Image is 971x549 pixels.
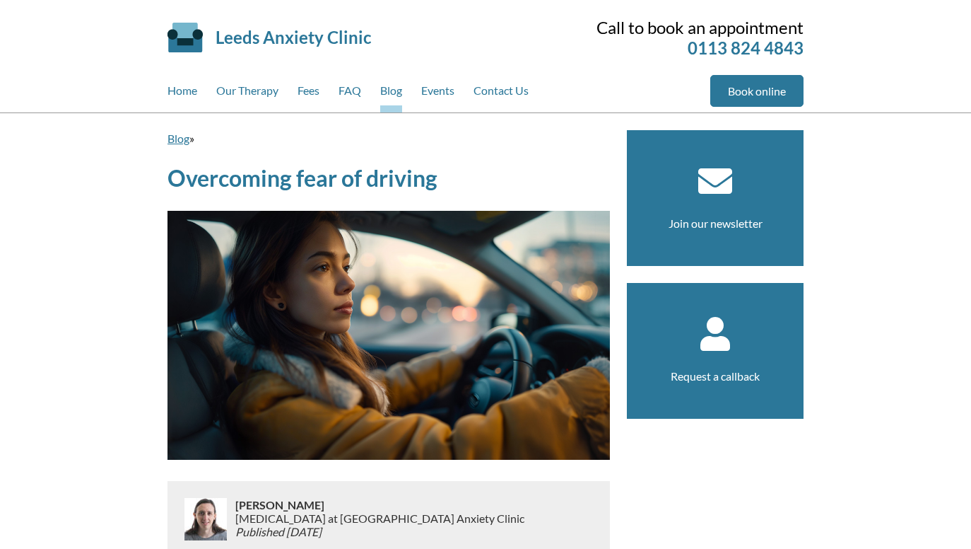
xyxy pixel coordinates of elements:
a: FAQ [339,75,361,112]
h1: Overcoming fear of driving [167,164,610,192]
a: Our Therapy [216,75,278,112]
a: Join our newsletter [669,216,763,230]
em: Published [DATE] [235,525,322,538]
a: Blog [167,132,189,145]
img: Young woman driving at dusk, wearing a yellow fur-lined jacket, focused expression, city lights b... [167,211,610,460]
img: Chris Worfolk [184,498,227,541]
div: [MEDICAL_DATA] at [GEOGRAPHIC_DATA] Anxiety Clinic [235,498,524,543]
a: Blog [380,75,402,112]
a: Book online [710,75,804,107]
p: » [167,130,610,147]
a: Contact Us [473,75,529,112]
a: Fees [298,75,319,112]
a: 0113 824 4843 [688,37,804,58]
a: Request a callback [671,369,760,383]
a: Leeds Anxiety Clinic [216,27,371,47]
a: Home [167,75,197,112]
strong: [PERSON_NAME] [235,498,324,512]
a: Events [421,75,454,112]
